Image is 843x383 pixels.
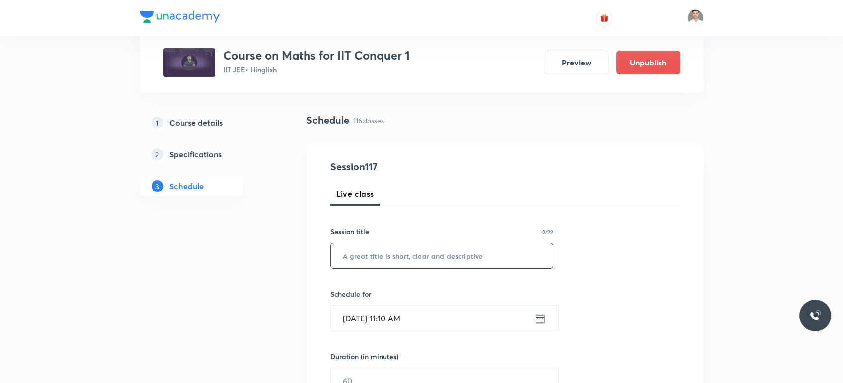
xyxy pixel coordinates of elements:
[596,10,612,26] button: avatar
[140,144,275,164] a: 2Specifications
[140,11,220,25] a: Company Logo
[169,117,223,128] h5: Course details
[169,148,222,160] h5: Specifications
[140,113,275,132] a: 1Course details
[307,113,349,128] h4: Schedule
[545,51,609,74] button: Preview
[616,51,680,74] button: Unpublish
[140,11,220,23] img: Company Logo
[330,226,369,237] h6: Session title
[223,64,410,75] p: IIT JEE • Hinglish
[330,159,512,174] h4: Session 117
[353,115,384,126] p: 116 classes
[331,243,553,268] input: A great title is short, clear and descriptive
[223,48,410,63] h3: Course on Maths for IIT Conquer 1
[336,188,374,200] span: Live class
[687,9,704,26] img: Mant Lal
[542,229,553,234] p: 0/99
[330,351,398,362] h6: Duration (in minutes)
[152,180,163,192] p: 3
[163,48,215,77] img: 8333ba375ace46c88f4cb804d5a7fa2e.jpg
[152,117,163,128] p: 1
[330,289,554,299] h6: Schedule for
[169,180,204,192] h5: Schedule
[809,310,821,321] img: ttu
[600,13,609,22] img: avatar
[152,148,163,160] p: 2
